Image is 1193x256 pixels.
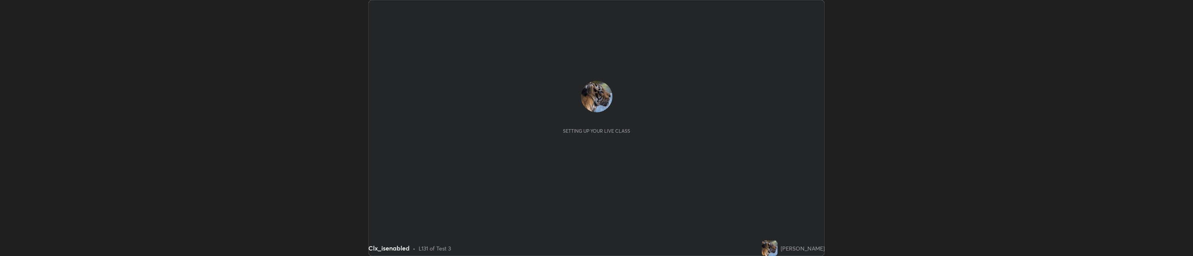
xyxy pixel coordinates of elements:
[413,244,415,252] div: •
[581,81,612,112] img: d5b3edce846c42f48428f40db643a916.file
[368,243,410,253] div: Clx_isenabled
[419,244,451,252] div: L131 of Test 3
[762,240,778,256] img: d5b3edce846c42f48428f40db643a916.file
[781,244,825,252] div: [PERSON_NAME]
[563,128,630,134] div: Setting up your live class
